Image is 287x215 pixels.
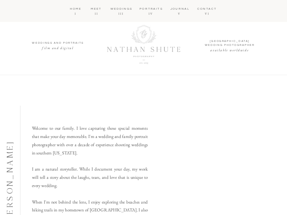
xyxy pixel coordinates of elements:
[30,45,85,49] p: film and digital
[185,39,274,47] h1: [GEOGRAPHIC_DATA] Wedding Photographer
[69,7,82,11] a: home
[202,47,257,51] p: available worldwide
[196,7,217,11] a: CONTACT
[200,11,215,15] p: VI
[93,11,100,15] p: II
[16,41,100,45] h3: Weddings and Portraits
[140,7,162,16] a: PORTRAITS
[90,7,102,11] a: MEET
[170,7,188,11] a: JOURNAL
[110,7,131,11] a: WEDDINGS
[114,11,128,15] p: III
[174,11,185,15] p: V
[71,11,80,15] p: I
